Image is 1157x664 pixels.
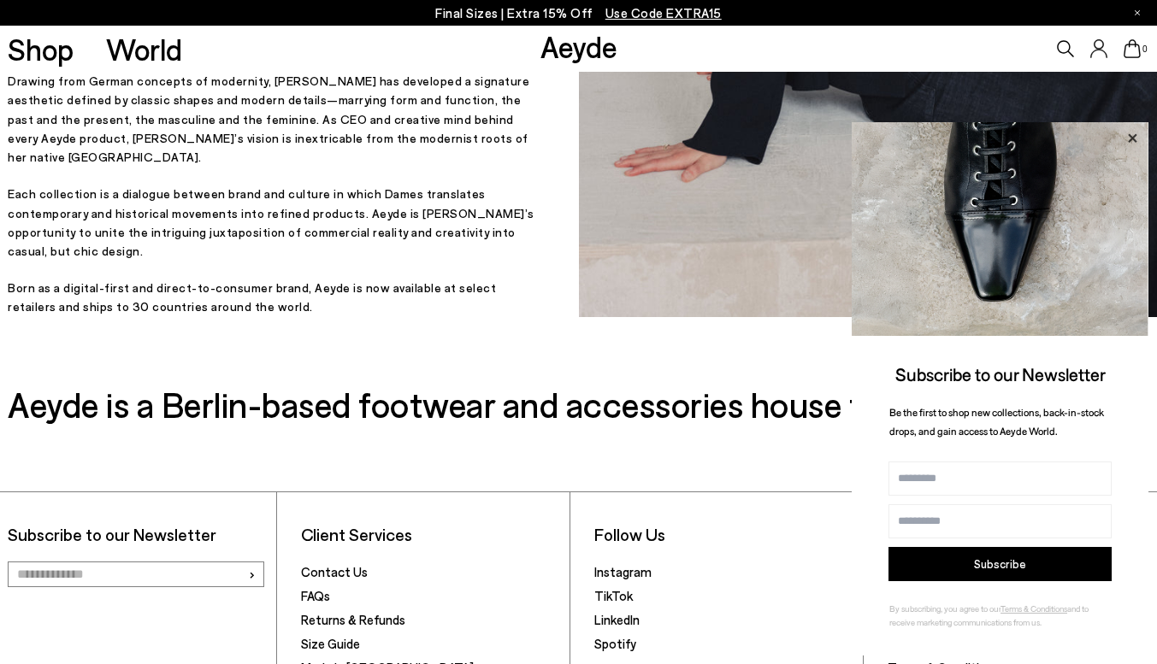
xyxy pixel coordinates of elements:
p: Each collection is a dialogue between brand and culture in which Dames translates contemporary an... [8,185,544,261]
a: Shop [8,34,74,64]
a: Terms & Conditions [1001,603,1067,614]
a: Returns & Refunds [301,612,405,627]
p: Drawing from German concepts of modernity, [PERSON_NAME] has developed a signature aesthetic defi... [8,72,544,167]
span: Be the first to shop new collections, back-in-stock drops, and gain access to Aeyde World. [889,406,1104,438]
span: Subscribe to our Newsletter [895,363,1106,385]
li: Follow Us [594,524,855,545]
span: › [248,561,256,586]
p: Subscribe to our Newsletter [8,524,269,545]
p: Final Sizes | Extra 15% Off [435,3,722,24]
li: Client Services [301,524,562,545]
h3: Aeyde is a Berlin-based footwear and accessories house founded in [DATE]. [8,380,1148,427]
a: LinkedIn [594,612,640,627]
a: Size Guide [301,636,360,651]
a: 0 [1124,39,1141,58]
a: Instagram [594,564,652,579]
a: Contact Us [301,564,368,579]
span: Navigate to /collections/ss25-final-sizes [605,5,722,21]
a: Spotify [594,636,636,651]
button: Subscribe [888,547,1112,581]
img: ca3f721fb6ff708a270709c41d776025.jpg [852,122,1148,336]
span: 0 [1141,44,1149,54]
a: FAQs [301,588,330,603]
span: By subscribing, you agree to our [889,603,1001,614]
a: Aeyde [540,28,617,64]
a: TikTok [594,588,633,603]
a: World [106,34,182,64]
p: Born as a digital-first and direct-to-consumer brand, Aeyde is now available at select retailers ... [8,279,544,317]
